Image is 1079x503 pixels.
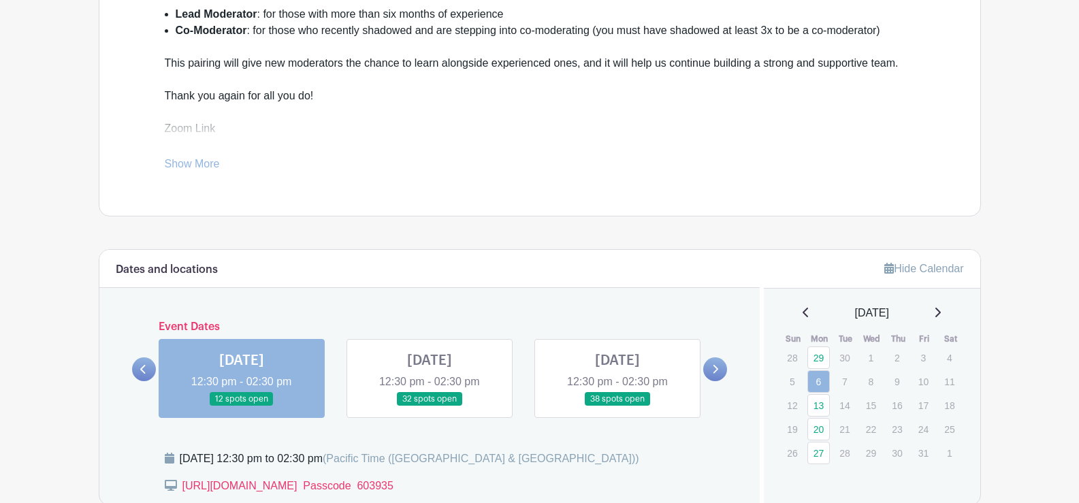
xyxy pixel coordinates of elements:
[781,395,803,416] p: 12
[807,442,830,464] a: 27
[938,371,961,392] p: 11
[938,442,961,464] p: 1
[860,419,882,440] p: 22
[884,263,963,274] a: Hide Calendar
[182,480,393,491] a: [URL][DOMAIN_NAME] Passcode 603935
[912,442,935,464] p: 31
[781,347,803,368] p: 28
[860,371,882,392] p: 8
[176,8,257,20] strong: Lead Moderator
[860,395,882,416] p: 15
[833,347,856,368] p: 30
[807,394,830,417] a: 13
[886,371,908,392] p: 9
[165,55,915,169] div: This pairing will give new moderators the chance to learn alongside experienced ones, and it will...
[912,332,938,346] th: Fri
[807,370,830,393] a: 6
[938,419,961,440] p: 25
[833,371,856,392] p: 7
[833,419,856,440] p: 21
[886,442,908,464] p: 30
[912,419,935,440] p: 24
[859,332,886,346] th: Wed
[165,158,220,175] a: Show More
[833,395,856,416] p: 14
[781,419,803,440] p: 19
[937,332,964,346] th: Sat
[781,442,803,464] p: 26
[833,442,856,464] p: 28
[180,451,639,467] div: [DATE] 12:30 pm to 02:30 pm
[885,332,912,346] th: Thu
[886,419,908,440] p: 23
[886,347,908,368] p: 2
[860,347,882,368] p: 1
[156,321,704,334] h6: Event Dates
[807,346,830,369] a: 29
[176,22,915,55] li: : for those who recently shadowed and are stepping into co-moderating (you must have shadowed at ...
[855,305,889,321] span: [DATE]
[807,332,833,346] th: Mon
[176,25,247,36] strong: Co-Moderator
[886,395,908,416] p: 16
[807,418,830,440] a: 20
[323,453,639,464] span: (Pacific Time ([GEOGRAPHIC_DATA] & [GEOGRAPHIC_DATA]))
[912,347,935,368] p: 3
[781,371,803,392] p: 5
[780,332,807,346] th: Sun
[165,139,280,150] a: [URL][DOMAIN_NAME]
[176,6,915,22] li: : for those with more than six months of experience
[938,347,961,368] p: 4
[912,371,935,392] p: 10
[938,395,961,416] p: 18
[116,263,218,276] h6: Dates and locations
[833,332,859,346] th: Tue
[860,442,882,464] p: 29
[912,395,935,416] p: 17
